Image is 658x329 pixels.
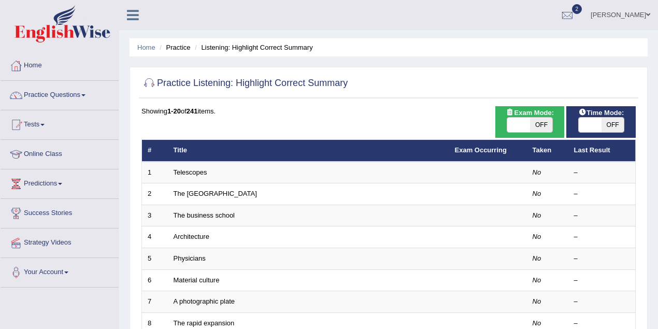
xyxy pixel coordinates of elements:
span: 2 [572,4,582,14]
b: 1-20 [167,107,181,115]
div: – [574,189,630,199]
a: Telescopes [174,168,207,176]
div: – [574,211,630,221]
em: No [533,254,541,262]
h2: Practice Listening: Highlight Correct Summary [141,76,348,91]
a: Home [137,44,155,51]
a: Tests [1,110,119,136]
a: Online Class [1,140,119,166]
a: A photographic plate [174,297,235,305]
div: – [574,276,630,285]
li: Listening: Highlight Correct Summary [192,42,313,52]
td: 2 [142,183,168,205]
div: – [574,254,630,264]
div: Show exams occurring in exams [495,106,565,138]
div: – [574,297,630,307]
a: Practice Questions [1,81,119,107]
td: 7 [142,291,168,313]
b: 241 [187,107,198,115]
a: Success Stories [1,199,119,225]
a: The [GEOGRAPHIC_DATA] [174,190,257,197]
em: No [533,233,541,240]
span: Time Mode: [574,107,628,118]
span: OFF [530,118,553,132]
em: No [533,168,541,176]
a: Predictions [1,169,119,195]
em: No [533,319,541,327]
th: Title [168,140,449,162]
a: Home [1,51,119,77]
a: Physicians [174,254,206,262]
td: 6 [142,269,168,291]
td: 4 [142,226,168,248]
td: 3 [142,205,168,226]
em: No [533,297,541,305]
a: Architecture [174,233,209,240]
div: – [574,319,630,328]
div: Showing of items. [141,106,636,116]
a: Material culture [174,276,220,284]
em: No [533,276,541,284]
td: 1 [142,162,168,183]
th: Last Result [568,140,636,162]
a: The business school [174,211,235,219]
em: No [533,190,541,197]
a: The rapid expansion [174,319,235,327]
th: Taken [527,140,568,162]
em: No [533,211,541,219]
span: Exam Mode: [502,107,557,118]
li: Practice [157,42,190,52]
td: 5 [142,248,168,270]
span: OFF [602,118,624,132]
a: Exam Occurring [455,146,507,154]
div: – [574,168,630,178]
a: Strategy Videos [1,228,119,254]
div: – [574,232,630,242]
a: Your Account [1,258,119,284]
th: # [142,140,168,162]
